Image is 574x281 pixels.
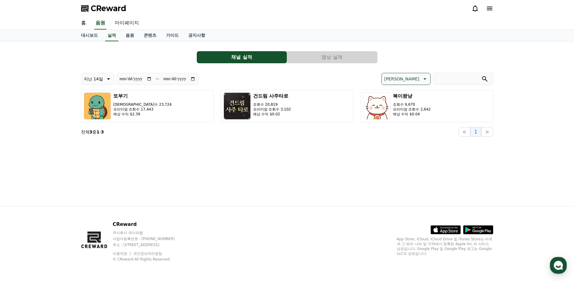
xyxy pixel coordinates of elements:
img: 건드림 사주타로 [224,92,251,120]
button: > [481,127,493,137]
a: 콘텐츠 [139,30,161,41]
img: 복이왔냥 [363,92,391,120]
h3: 건드림 사주타로 [253,92,291,100]
p: 지난 14일 [84,75,103,83]
a: 이용약관 [113,251,132,256]
p: 예상 수익 $2.39 [113,112,172,117]
p: 사업자등록번호 : [PHONE_NUMBER] [113,236,186,241]
p: 주소 : [STREET_ADDRESS] [113,242,186,247]
p: [PERSON_NAME] [384,75,419,83]
p: 조회수 20,819 [253,102,291,107]
a: 마이페이지 [110,17,144,30]
p: ~ [155,75,159,83]
a: CReward [81,4,126,13]
img: 또부기 [84,92,111,120]
button: 지난 14일 [81,73,114,85]
a: 설정 [78,191,116,206]
span: CReward [91,4,126,13]
h3: 또부기 [113,92,172,100]
button: 채널 실적 [197,51,287,63]
p: 예상 수익 $0.02 [253,112,291,117]
a: 대화 [40,191,78,206]
p: [DEMOGRAPHIC_DATA]수 23,724 [113,102,172,107]
strong: 3 [89,130,93,134]
button: < [459,127,470,137]
button: 복이왔냥 조회수 9,670 프리미엄 조회수 2,642 예상 수익 $0.04 [361,90,493,122]
button: 영상 실적 [287,51,377,63]
p: App Store, iCloud, iCloud Drive 및 iTunes Store는 미국과 그 밖의 나라 및 지역에서 등록된 Apple Inc.의 서비스 상표입니다. Goo... [397,237,493,256]
a: 홈 [76,17,91,30]
button: [PERSON_NAME] [381,73,430,85]
a: 음원 [121,30,139,41]
a: 공지사항 [183,30,210,41]
a: 음원 [94,17,106,30]
span: 대화 [55,200,62,205]
p: 예상 수익 $0.04 [393,112,431,117]
strong: 3 [101,130,104,134]
button: 건드림 사주타로 조회수 20,819 프리미엄 조회수 3,102 예상 수익 $0.02 [221,90,353,122]
a: 대시보드 [76,30,103,41]
strong: 1 [96,130,99,134]
button: 1 [470,127,481,137]
span: 홈 [19,200,23,205]
a: 가이드 [161,30,183,41]
button: 또부기 [DEMOGRAPHIC_DATA]수 23,724 프리미엄 조회수 17,443 예상 수익 $2.39 [81,90,214,122]
p: 프리미엄 조회수 2,642 [393,107,431,112]
p: 주식회사 와이피랩 [113,230,186,235]
a: 개인정보처리방침 [133,251,162,256]
p: 프리미엄 조회수 17,443 [113,107,172,112]
a: 홈 [2,191,40,206]
p: © CReward All Rights Reserved. [113,257,186,262]
h3: 복이왔냥 [393,92,431,100]
p: CReward [113,221,186,228]
p: 조회수 9,670 [393,102,431,107]
a: 실적 [105,30,118,41]
p: 전체 중 - [81,129,104,135]
p: 프리미엄 조회수 3,102 [253,107,291,112]
span: 설정 [93,200,100,205]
